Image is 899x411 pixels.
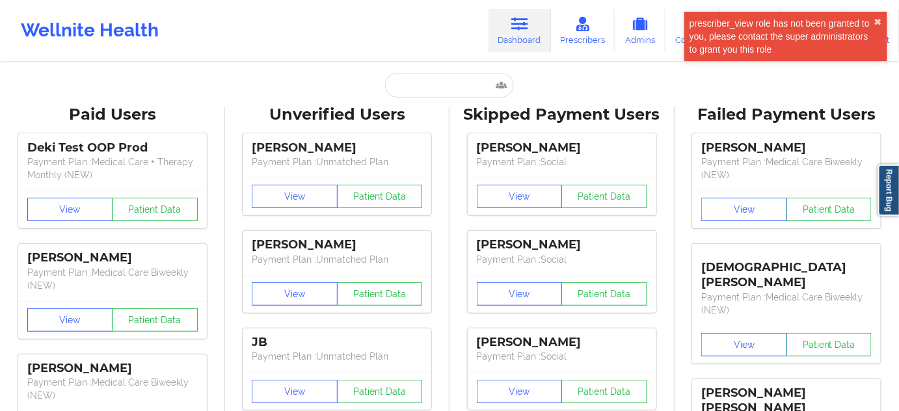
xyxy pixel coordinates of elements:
p: Payment Plan : Medical Care Biweekly (NEW) [701,291,872,317]
button: View [477,380,563,403]
a: Prescribers [551,9,615,52]
p: Payment Plan : Medical Care Biweekly (NEW) [701,155,872,181]
button: Patient Data [561,185,647,208]
a: Admins [615,9,665,52]
div: [PERSON_NAME] [477,140,647,155]
div: [PERSON_NAME] [701,140,872,155]
button: View [252,380,338,403]
div: [PERSON_NAME] [477,335,647,350]
div: prescriber_view role has not been granted to you, please contact the super administrators to gran... [690,17,874,56]
button: View [27,308,113,332]
div: [PERSON_NAME] [252,237,422,252]
button: Patient Data [337,282,423,306]
p: Payment Plan : Unmatched Plan [252,155,422,168]
button: Patient Data [337,185,423,208]
p: Payment Plan : Unmatched Plan [252,350,422,363]
button: Patient Data [337,380,423,403]
div: Paid Users [9,105,216,125]
div: [PERSON_NAME] [27,361,198,376]
div: Unverified Users [234,105,441,125]
a: Coaches [665,9,719,52]
button: Patient Data [112,198,198,221]
div: JB [252,335,422,350]
div: [PERSON_NAME] [252,140,422,155]
button: Patient Data [112,308,198,332]
div: Skipped Payment Users [459,105,665,125]
button: close [874,17,882,27]
button: View [477,282,563,306]
button: Patient Data [786,333,872,356]
a: Report Bug [878,165,899,216]
button: View [252,282,338,306]
button: View [701,198,787,221]
button: Patient Data [561,380,647,403]
p: Payment Plan : Social [477,253,647,266]
button: Patient Data [786,198,872,221]
p: Payment Plan : Medical Care Biweekly (NEW) [27,266,198,292]
p: Payment Plan : Unmatched Plan [252,253,422,266]
p: Payment Plan : Social [477,350,647,363]
div: [DEMOGRAPHIC_DATA][PERSON_NAME] [701,250,872,290]
p: Payment Plan : Social [477,155,647,168]
button: View [477,185,563,208]
p: Payment Plan : Medical Care Biweekly (NEW) [27,376,198,402]
button: View [701,333,787,356]
button: View [252,185,338,208]
div: Deki Test OOP Prod [27,140,198,155]
button: View [27,198,113,221]
p: Payment Plan : Medical Care + Therapy Monthly (NEW) [27,155,198,181]
button: Patient Data [561,282,647,306]
a: Dashboard [489,9,551,52]
div: [PERSON_NAME] [27,250,198,265]
div: [PERSON_NAME] [477,237,647,252]
div: Failed Payment Users [684,105,891,125]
